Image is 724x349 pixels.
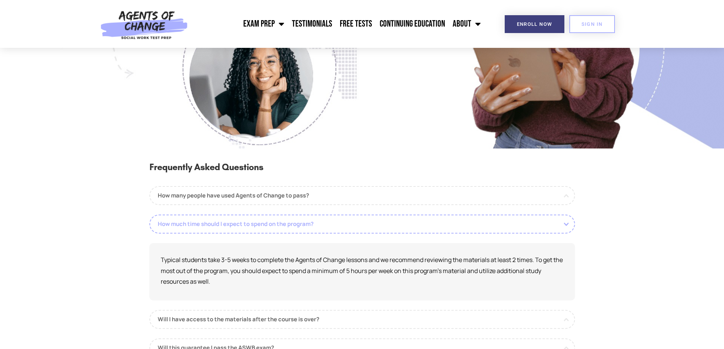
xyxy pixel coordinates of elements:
a: About [449,14,485,33]
span: Enroll Now [517,22,552,27]
span: SIGN IN [581,22,603,27]
a: How much time should I expect to spend on the program? [149,215,575,234]
a: Exam Prep [239,14,288,33]
a: SIGN IN [569,15,615,33]
a: Enroll Now [505,15,564,33]
a: Testimonials [288,14,336,33]
p: Typical students take 3-5 weeks to complete the Agents of Change lessons and we recommend reviewi... [161,254,564,287]
h3: Frequently Asked Questions [149,160,575,182]
a: How many people have used Agents of Change to pass? [149,186,575,205]
a: Continuing Education [376,14,449,33]
nav: Menu [192,14,485,33]
a: Free Tests [336,14,376,33]
a: Will I have access to the materials after the course is over? [149,310,575,329]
